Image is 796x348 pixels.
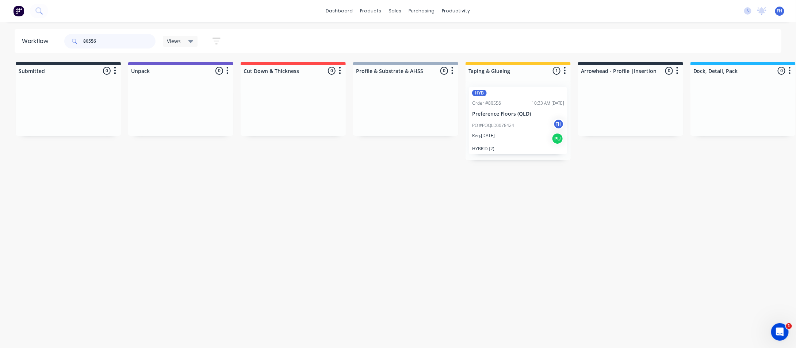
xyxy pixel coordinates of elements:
div: sales [385,5,405,16]
span: FH [777,8,782,14]
div: HYBOrder #8055610:33 AM [DATE]Preference Floors (QLD)PO #POQLD0078424FHReq.[DATE]PUHYBRID (2) [469,87,567,154]
div: productivity [439,5,474,16]
input: Search for orders... [83,34,156,49]
iframe: Intercom live chat [771,323,789,341]
div: products [357,5,385,16]
div: purchasing [405,5,439,16]
div: Workflow [22,37,52,46]
img: Factory [13,5,24,16]
div: FH [553,119,564,129]
div: 10:33 AM [DATE] [532,100,564,107]
a: dashboard [322,5,357,16]
p: Preference Floors (QLD) [472,111,564,117]
div: Order #80556 [472,100,501,107]
span: Views [167,37,181,45]
p: HYBRID (2) [472,146,564,151]
div: HYB [472,90,487,96]
p: Req. [DATE] [472,132,495,139]
p: PO #POQLD0078424 [472,122,514,129]
div: PU [552,133,563,144]
span: 1 [786,323,792,329]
